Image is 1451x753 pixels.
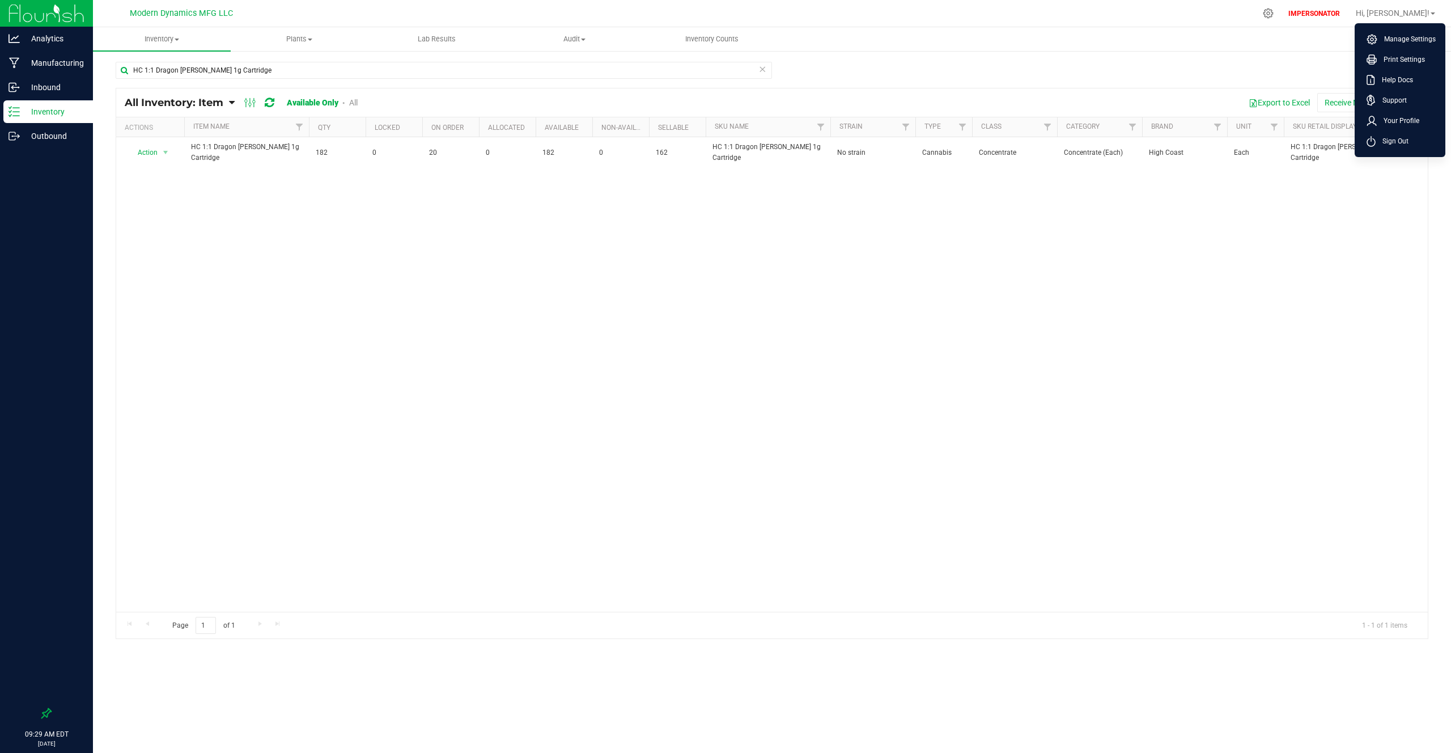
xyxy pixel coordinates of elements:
[1375,74,1413,86] span: Help Docs
[1208,117,1227,137] a: Filter
[159,145,173,160] span: select
[9,130,20,142] inline-svg: Outbound
[93,27,231,51] a: Inventory
[599,147,642,158] span: 0
[542,147,586,158] span: 182
[5,729,88,739] p: 09:29 AM EDT
[5,739,88,748] p: [DATE]
[1291,142,1402,163] span: HC 1:1 Dragon [PERSON_NAME] 1g Cartridge
[506,27,643,51] a: Audit
[20,81,88,94] p: Inbound
[670,34,754,44] span: Inventory Counts
[231,34,368,44] span: Plants
[837,147,909,158] span: No strain
[601,124,652,132] a: Non-Available
[368,27,506,51] a: Lab Results
[545,124,579,132] a: Available
[20,32,88,45] p: Analytics
[231,27,368,51] a: Plants
[812,117,830,137] a: Filter
[1377,54,1425,65] span: Print Settings
[1234,147,1277,158] span: Each
[375,124,400,132] a: Locked
[1357,131,1442,151] li: Sign Out
[658,124,689,132] a: Sellable
[9,57,20,69] inline-svg: Manufacturing
[372,147,415,158] span: 0
[981,122,1002,130] a: Class
[1236,122,1251,130] a: Unit
[163,617,244,634] span: Page of 1
[1149,147,1220,158] span: High Coast
[125,124,180,132] div: Actions
[1038,117,1057,137] a: Filter
[488,124,525,132] a: Allocated
[1376,95,1407,106] span: Support
[1353,617,1416,634] span: 1 - 1 of 1 items
[643,27,781,51] a: Inventory Counts
[979,147,1050,158] span: Concentrate
[1367,74,1438,86] a: Help Docs
[758,62,766,77] span: Clear
[1293,122,1378,130] a: SKU Retail Display Name
[715,122,749,130] a: SKU Name
[193,122,230,130] a: Item Name
[1151,122,1173,130] a: Brand
[349,98,358,107] a: All
[128,145,158,160] span: Action
[287,98,338,107] a: Available Only
[11,662,45,696] iframe: Resource center
[125,96,223,109] span: All Inventory: Item
[1367,95,1438,106] a: Support
[712,142,824,163] span: HC 1:1 Dragon [PERSON_NAME] 1g Cartridge
[125,96,229,109] a: All Inventory: Item
[1064,147,1135,158] span: Concentrate (Each)
[1376,136,1408,147] span: Sign Out
[922,147,965,158] span: Cannabis
[196,617,216,634] input: 1
[431,124,464,132] a: On Order
[1317,93,1411,112] button: Receive Non-Cannabis
[953,117,972,137] a: Filter
[318,124,330,132] a: Qty
[506,34,643,44] span: Audit
[656,147,699,158] span: 162
[93,34,231,44] span: Inventory
[1241,93,1317,112] button: Export to Excel
[1356,9,1429,18] span: Hi, [PERSON_NAME]!
[1377,115,1419,126] span: Your Profile
[839,122,863,130] a: Strain
[130,9,233,18] span: Modern Dynamics MFG LLC
[20,129,88,143] p: Outbound
[402,34,471,44] span: Lab Results
[1377,33,1436,45] span: Manage Settings
[116,62,772,79] input: Search Item Name, Retail Display Name, SKU, Part Number...
[429,147,472,158] span: 20
[1261,8,1275,19] div: Manage settings
[1123,117,1142,137] a: Filter
[290,117,309,137] a: Filter
[9,82,20,93] inline-svg: Inbound
[486,147,529,158] span: 0
[9,33,20,44] inline-svg: Analytics
[9,106,20,117] inline-svg: Inventory
[191,142,302,163] span: HC 1:1 Dragon [PERSON_NAME] 1g Cartridge
[41,708,52,719] label: Pin the sidebar to full width on large screens
[1284,9,1344,19] p: IMPERSONATOR
[924,122,941,130] a: Type
[1066,122,1100,130] a: Category
[897,117,915,137] a: Filter
[316,147,359,158] span: 182
[1265,117,1284,137] a: Filter
[20,105,88,119] p: Inventory
[20,56,88,70] p: Manufacturing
